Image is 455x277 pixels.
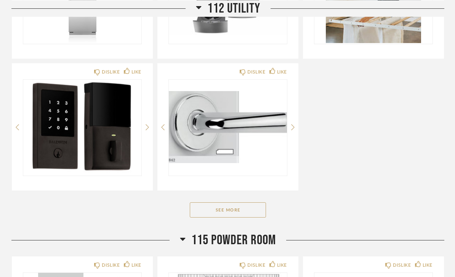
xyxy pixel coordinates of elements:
button: See More [190,202,266,218]
div: LIKE [131,68,141,76]
img: undefined [169,80,287,175]
span: 115 Powder Room [191,232,276,248]
div: LIKE [277,261,287,269]
div: DISLIKE [393,261,411,269]
div: LIKE [131,261,141,269]
div: DISLIKE [247,261,265,269]
div: LIKE [423,261,433,269]
div: DISLIKE [102,68,120,76]
div: DISLIKE [247,68,265,76]
div: DISLIKE [102,261,120,269]
img: undefined [23,80,141,175]
div: LIKE [277,68,287,76]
